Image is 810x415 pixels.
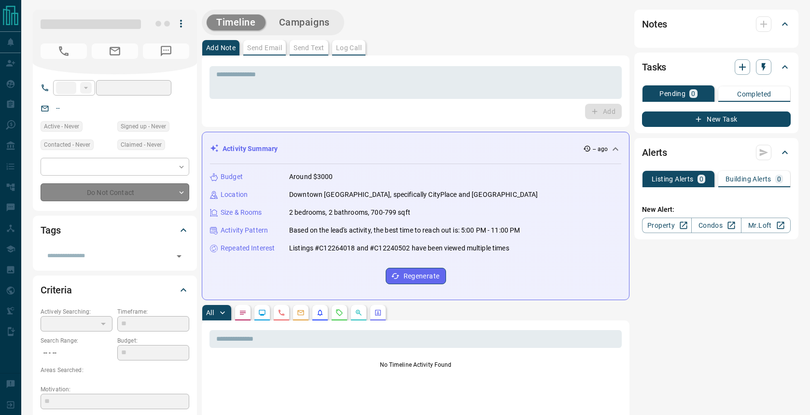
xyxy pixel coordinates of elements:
[41,307,112,316] p: Actively Searching:
[41,366,189,374] p: Areas Searched:
[172,249,186,263] button: Open
[41,345,112,361] p: -- - --
[92,43,138,59] span: No Email
[289,243,509,253] p: Listings #C12264018 and #C12240502 have been viewed multiple times
[221,190,248,200] p: Location
[41,222,60,238] h2: Tags
[239,309,247,317] svg: Notes
[41,336,112,345] p: Search Range:
[210,140,621,158] div: Activity Summary-- ago
[221,243,275,253] p: Repeated Interest
[642,13,791,36] div: Notes
[41,385,189,394] p: Motivation:
[41,183,189,201] div: Do Not Contact
[374,309,382,317] svg: Agent Actions
[56,104,60,112] a: --
[642,111,791,127] button: New Task
[691,90,695,97] p: 0
[44,122,79,131] span: Active - Never
[221,207,262,218] p: Size & Rooms
[121,122,166,131] span: Signed up - Never
[269,14,339,30] button: Campaigns
[335,309,343,317] svg: Requests
[642,55,791,79] div: Tasks
[207,14,265,30] button: Timeline
[117,336,189,345] p: Budget:
[642,59,666,75] h2: Tasks
[289,225,520,235] p: Based on the lead's activity, the best time to reach out is: 5:00 PM - 11:00 PM
[221,172,243,182] p: Budget
[726,176,771,182] p: Building Alerts
[642,218,692,233] a: Property
[386,268,446,284] button: Regenerate
[206,44,236,51] p: Add Note
[777,176,781,182] p: 0
[41,43,87,59] span: No Number
[659,90,685,97] p: Pending
[258,309,266,317] svg: Lead Browsing Activity
[593,145,608,153] p: -- ago
[223,144,278,154] p: Activity Summary
[691,218,741,233] a: Condos
[642,205,791,215] p: New Alert:
[209,360,622,369] p: No Timeline Activity Found
[117,307,189,316] p: Timeframe:
[642,141,791,164] div: Alerts
[737,91,771,97] p: Completed
[278,309,285,317] svg: Calls
[206,309,214,316] p: All
[221,225,268,235] p: Activity Pattern
[652,176,694,182] p: Listing Alerts
[289,190,538,200] p: Downtown [GEOGRAPHIC_DATA], specifically CityPlace and [GEOGRAPHIC_DATA]
[41,278,189,302] div: Criteria
[289,207,410,218] p: 2 bedrooms, 2 bathrooms, 700-799 sqft
[355,309,363,317] svg: Opportunities
[642,16,667,32] h2: Notes
[143,43,189,59] span: No Number
[41,282,72,298] h2: Criteria
[289,172,333,182] p: Around $3000
[642,145,667,160] h2: Alerts
[121,140,162,150] span: Claimed - Never
[316,309,324,317] svg: Listing Alerts
[699,176,703,182] p: 0
[741,218,791,233] a: Mr.Loft
[41,219,189,242] div: Tags
[297,309,305,317] svg: Emails
[44,140,90,150] span: Contacted - Never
